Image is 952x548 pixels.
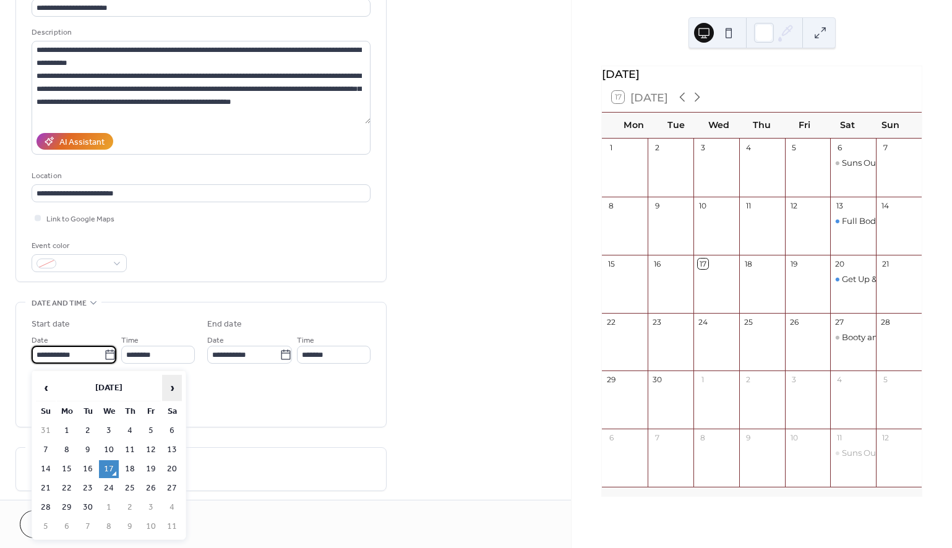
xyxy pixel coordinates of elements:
div: Mon [612,113,654,138]
div: 4 [743,142,753,153]
td: 3 [141,499,161,516]
div: Sun [869,113,912,138]
th: Sa [162,403,182,421]
td: 11 [120,441,140,459]
div: 4 [834,375,845,385]
th: Mo [57,403,77,421]
div: 5 [789,142,799,153]
th: Tu [78,403,98,421]
td: 25 [120,479,140,497]
td: 21 [36,479,56,497]
td: 1 [57,422,77,440]
td: 10 [141,518,161,536]
th: [DATE] [57,375,161,401]
td: 3 [99,422,119,440]
div: 23 [652,317,663,327]
td: 8 [57,441,77,459]
td: 2 [120,499,140,516]
td: 12 [141,441,161,459]
div: Get Up & Go Sweat Sesh [830,273,876,285]
div: 10 [789,433,799,443]
div: 15 [606,259,617,269]
td: 22 [57,479,77,497]
div: 12 [880,433,891,443]
div: Suns Out, Guns Out (Upper Body) [830,447,876,458]
span: Date [207,334,224,347]
div: 11 [743,200,753,211]
div: Full Body Banger [842,215,912,226]
div: 12 [789,200,799,211]
td: 11 [162,518,182,536]
div: Suns Out, Guns Out (Upper Body) [830,157,876,168]
td: 20 [162,460,182,478]
div: 29 [606,375,617,385]
div: 19 [789,259,799,269]
div: 27 [834,317,845,327]
div: 20 [834,259,845,269]
td: 5 [36,518,56,536]
div: Description [32,26,368,39]
td: 8 [99,518,119,536]
div: 7 [652,433,663,443]
td: 2 [78,422,98,440]
div: 8 [606,200,617,211]
div: 24 [698,317,708,327]
span: › [163,375,181,400]
td: 29 [57,499,77,516]
div: 3 [698,142,708,153]
div: Wed [698,113,740,138]
td: 17 [99,460,119,478]
th: Su [36,403,56,421]
td: 24 [99,479,119,497]
td: 14 [36,460,56,478]
div: 30 [652,375,663,385]
div: 6 [834,142,845,153]
td: 7 [36,441,56,459]
div: 16 [652,259,663,269]
div: Tue [655,113,698,138]
div: [DATE] [602,66,922,82]
td: 26 [141,479,161,497]
button: AI Assistant [36,133,113,150]
td: 27 [162,479,182,497]
div: Full Body Banger [830,215,876,226]
div: 2 [743,375,753,385]
button: Cancel [20,510,96,538]
div: 1 [606,142,617,153]
td: 18 [120,460,140,478]
th: We [99,403,119,421]
td: 16 [78,460,98,478]
div: 10 [698,200,708,211]
th: Fr [141,403,161,421]
td: 15 [57,460,77,478]
div: 3 [789,375,799,385]
span: Time [121,334,139,347]
div: Sat [826,113,869,138]
div: AI Assistant [59,136,105,149]
td: 5 [141,422,161,440]
td: 1 [99,499,119,516]
div: 2 [652,142,663,153]
td: 31 [36,422,56,440]
td: 10 [99,441,119,459]
span: Date and time [32,297,87,310]
div: 25 [743,317,753,327]
div: 22 [606,317,617,327]
span: ‹ [36,375,55,400]
div: 1 [698,375,708,385]
td: 9 [78,441,98,459]
span: Time [297,334,314,347]
td: 6 [162,422,182,440]
div: 6 [606,433,617,443]
td: 4 [162,499,182,516]
div: Get Up & Go Sweat Sesh [842,273,938,285]
td: 7 [78,518,98,536]
div: 14 [880,200,891,211]
td: 28 [36,499,56,516]
div: End date [207,318,242,331]
div: 21 [880,259,891,269]
th: Th [120,403,140,421]
div: Booty and the Beats (Lower Body) [830,332,876,343]
td: 4 [120,422,140,440]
